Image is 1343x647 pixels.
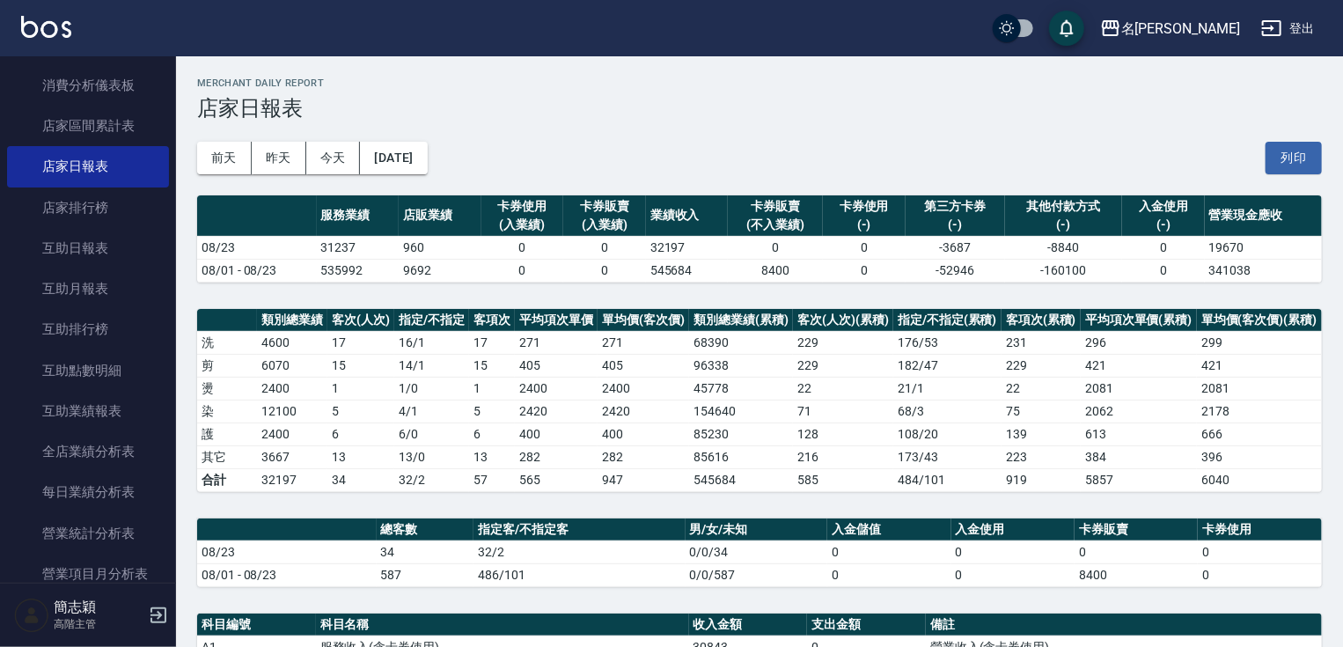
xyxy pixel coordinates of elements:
a: 店家日報表 [7,146,169,187]
td: 2062 [1081,400,1197,423]
img: Logo [21,16,71,38]
td: 6 [327,423,394,445]
th: 收入金額 [689,614,808,636]
th: 男/女/未知 [686,518,828,541]
a: 店家排行榜 [7,187,169,228]
td: 229 [793,354,893,377]
td: 6070 [257,354,327,377]
td: 271 [598,331,689,354]
td: 231 [1002,331,1081,354]
td: 5857 [1081,468,1197,491]
a: 消費分析儀表板 [7,65,169,106]
div: 卡券販賣 [568,197,642,216]
td: -3687 [906,236,1005,259]
td: 0 [728,236,823,259]
a: 互助業績報表 [7,391,169,431]
td: 合計 [197,468,257,491]
div: (入業績) [568,216,642,234]
td: 0 [563,259,646,282]
a: 營業項目月分析表 [7,554,169,594]
td: 396 [1197,445,1322,468]
td: 燙 [197,377,257,400]
td: -160100 [1005,259,1122,282]
td: 2400 [257,423,327,445]
td: 545684 [689,468,793,491]
th: 卡券販賣 [1075,518,1198,541]
td: 484/101 [893,468,1002,491]
td: 32197 [646,236,729,259]
td: 08/23 [197,236,317,259]
div: (-) [1009,216,1118,234]
td: 0 [563,236,646,259]
td: 282 [598,445,689,468]
td: 960 [399,236,481,259]
th: 客項次 [469,309,515,332]
td: 0 [827,540,950,563]
th: 指定/不指定 [394,309,469,332]
th: 指定/不指定(累積) [893,309,1002,332]
td: 919 [1002,468,1081,491]
td: 299 [1197,331,1322,354]
td: 08/01 - 08/23 [197,259,317,282]
td: 0 [1122,236,1205,259]
td: 5 [469,400,515,423]
td: 0/0/34 [686,540,828,563]
th: 類別總業績(累積) [689,309,793,332]
td: 0 [1122,259,1205,282]
td: 32197 [257,468,327,491]
th: 科目編號 [197,614,316,636]
td: 3667 [257,445,327,468]
td: 13 / 0 [394,445,469,468]
td: 405 [515,354,598,377]
td: 68390 [689,331,793,354]
td: 34 [377,540,474,563]
td: 08/01 - 08/23 [197,563,377,586]
td: 5 [327,400,394,423]
td: 2081 [1081,377,1197,400]
td: 587 [377,563,474,586]
td: 其它 [197,445,257,468]
table: a dense table [197,309,1322,492]
p: 高階主管 [54,616,143,632]
td: 0/0/587 [686,563,828,586]
td: 2178 [1197,400,1322,423]
td: 405 [598,354,689,377]
button: save [1049,11,1084,46]
td: 296 [1081,331,1197,354]
td: 9692 [399,259,481,282]
td: 154640 [689,400,793,423]
a: 互助點數明細 [7,350,169,391]
th: 營業現金應收 [1205,195,1322,237]
td: 2400 [257,377,327,400]
td: 176 / 53 [893,331,1002,354]
div: 其他付款方式 [1009,197,1118,216]
th: 客次(人次)(累積) [793,309,893,332]
td: 271 [515,331,598,354]
div: (入業績) [486,216,560,234]
div: 名[PERSON_NAME] [1121,18,1240,40]
td: 613 [1081,423,1197,445]
div: 第三方卡券 [910,197,1001,216]
td: 421 [1197,354,1322,377]
td: 57 [469,468,515,491]
a: 每日業績分析表 [7,472,169,512]
td: 16 / 1 [394,331,469,354]
td: 223 [1002,445,1081,468]
td: 17 [469,331,515,354]
td: 2420 [515,400,598,423]
td: 565 [515,468,598,491]
th: 卡券使用 [1198,518,1322,541]
td: 剪 [197,354,257,377]
td: 229 [1002,354,1081,377]
td: 1 / 0 [394,377,469,400]
table: a dense table [197,195,1322,283]
th: 業績收入 [646,195,729,237]
td: 32/2 [473,540,685,563]
th: 入金儲值 [827,518,950,541]
div: 卡券販賣 [732,197,818,216]
td: 216 [793,445,893,468]
button: 登出 [1254,12,1322,45]
td: 8400 [728,259,823,282]
td: 96338 [689,354,793,377]
th: 入金使用 [951,518,1075,541]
